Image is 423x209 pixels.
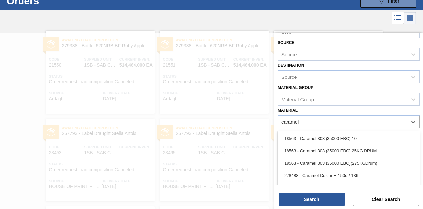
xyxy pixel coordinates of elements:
a: statusAwaiting Load Composition284625 - Non-Casein Label GlueCode22628Supplied Unit1SB - SAB Cham... [269,31,383,114]
label: Source [278,40,294,45]
label: Material [278,108,298,113]
div: Card Vision [404,12,416,24]
div: 18563 - Colourant : Caramel 35000 10T [278,182,420,194]
div: List Vision [392,12,404,24]
label: Material Group [278,85,313,90]
div: Source [281,74,297,79]
div: 18563 - Caramel 303 (35000 EBC) 10T [278,132,420,145]
a: statusAwaiting Load Composition279338 - Bottle: 620NRB BF Ruby AppleCode21551Supplied Unit1SB - S... [155,31,269,114]
label: Destination [278,63,304,68]
a: statusAwaiting Load Composition279338 - Bottle: 620NRB BF Ruby AppleCode21550Supplied Unit1SB - S... [41,31,155,114]
div: 278488 - Caramel Colour E-150d / 136 [278,169,420,182]
div: Material Group [281,96,314,102]
div: 18563 - Caramel 303 (35000 EBC) 25KG DRUM [278,145,420,157]
div: Source [281,52,297,57]
div: 18563 - Caramel 303 (35000 EBC)(275KGDrum) [278,157,420,169]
